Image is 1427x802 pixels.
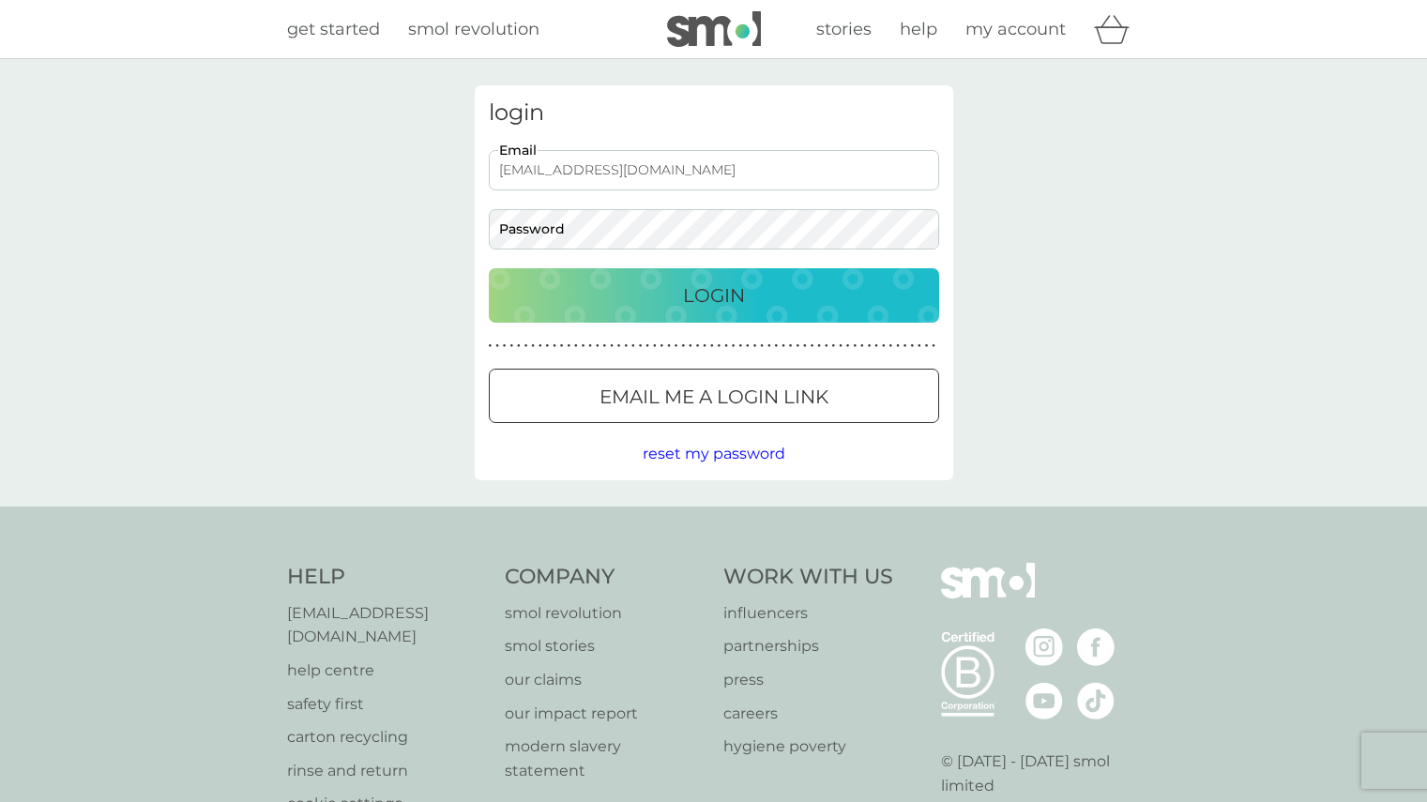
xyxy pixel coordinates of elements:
[703,341,706,351] p: ●
[408,16,539,43] a: smol revolution
[489,99,939,127] h3: login
[796,341,799,351] p: ●
[941,749,1141,797] p: © [DATE] - [DATE] smol limited
[503,341,507,351] p: ●
[408,19,539,39] span: smol revolution
[287,601,487,649] a: [EMAIL_ADDRESS][DOMAIN_NAME]
[15,162,266,204] button: ACTIVER LE CASHBACK
[723,734,893,759] a: hygiene poverty
[505,734,705,782] p: modern slavery statement
[789,341,793,351] p: ●
[645,341,649,351] p: ●
[505,601,705,626] a: smol revolution
[903,341,907,351] p: ●
[505,563,705,592] h4: Company
[567,341,570,351] p: ●
[724,341,728,351] p: ●
[900,16,937,43] a: help
[1094,10,1141,48] div: basket
[509,341,513,351] p: ●
[753,341,757,351] p: ●
[489,369,939,423] button: Email me a login link
[91,98,235,121] span: de cashback
[839,341,843,351] p: ●
[941,563,1035,627] img: smol
[287,16,380,43] a: get started
[653,341,657,351] p: ●
[495,341,499,351] p: ●
[723,563,893,592] h4: Work With Us
[710,341,714,351] p: ●
[287,759,487,783] p: rinse and return
[489,268,939,323] button: Login
[643,445,785,462] span: reset my password
[505,668,705,692] a: our claims
[21,98,45,122] img: currency-symbol-alizarin-crimson-no-circle.svg
[69,217,213,233] button: Renoncer au cashback
[489,341,493,351] p: ●
[603,341,607,351] p: ●
[816,19,872,39] span: stories
[524,341,528,351] p: ●
[287,725,487,749] p: carton recycling
[582,341,585,351] p: ●
[667,341,671,351] p: ●
[900,19,937,39] span: help
[965,19,1066,39] span: my account
[624,341,628,351] p: ●
[574,341,578,351] p: ●
[723,601,893,626] a: influencers
[617,341,621,351] p: ●
[667,11,761,47] img: smol
[1025,682,1063,719] img: visit the smol Youtube page
[932,341,935,351] p: ●
[723,668,893,692] a: press
[868,341,872,351] p: ●
[718,341,721,351] p: ●
[505,702,705,726] a: our impact report
[882,341,886,351] p: ●
[643,442,785,466] button: reset my password
[531,341,535,351] p: ●
[610,341,614,351] p: ●
[746,341,750,351] p: ●
[287,692,487,717] a: safety first
[782,341,785,351] p: ●
[553,341,556,351] p: ●
[846,341,850,351] p: ●
[505,634,705,658] a: smol stories
[896,341,900,351] p: ●
[681,341,685,351] p: ●
[853,341,857,351] p: ●
[965,16,1066,43] a: my account
[560,341,564,351] p: ●
[588,341,592,351] p: ●
[683,280,745,310] p: Login
[889,341,893,351] p: ●
[732,341,736,351] p: ●
[767,341,771,351] p: ●
[738,341,742,351] p: ●
[639,341,643,351] p: ●
[925,341,929,351] p: ●
[287,19,380,39] span: get started
[596,341,600,351] p: ●
[660,341,664,351] p: ●
[696,341,700,351] p: ●
[675,341,678,351] p: ●
[832,341,836,351] p: ●
[723,702,893,726] p: careers
[918,341,921,351] p: ●
[287,563,487,592] h4: Help
[287,658,487,683] a: help centre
